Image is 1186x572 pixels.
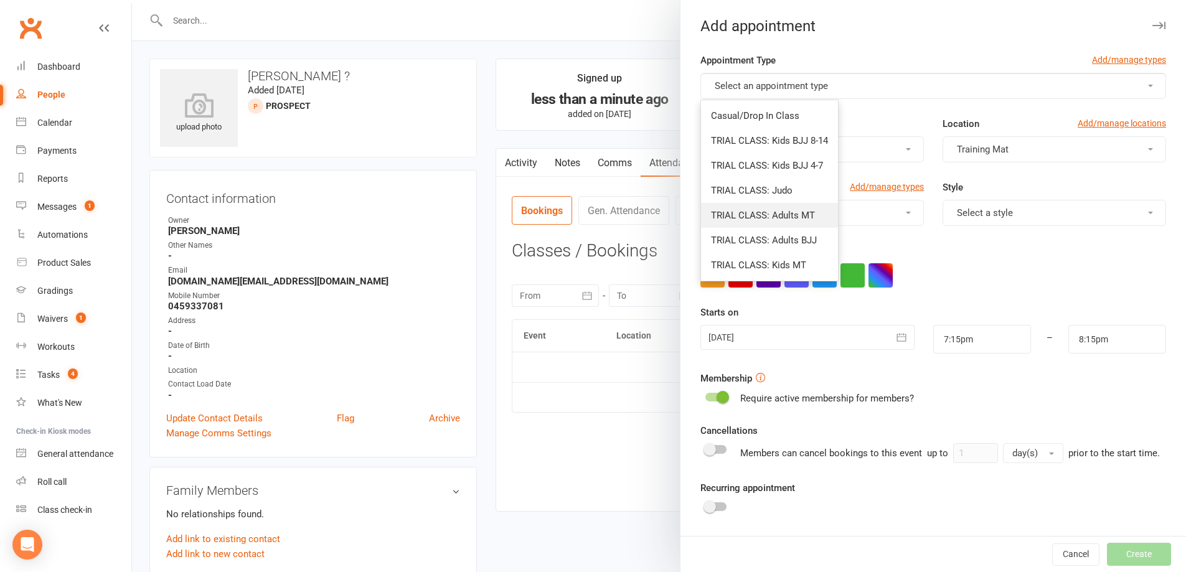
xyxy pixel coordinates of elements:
a: Product Sales [16,249,131,277]
button: Training Mat [943,136,1166,162]
a: Reports [16,165,131,193]
span: TRIAL CLASS: Kids BJJ 4-7 [711,160,823,171]
div: Dashboard [37,62,80,72]
div: Messages [37,202,77,212]
span: Casual/Drop In Class [711,110,799,121]
div: Workouts [37,342,75,352]
span: Select an appointment type [715,80,828,91]
button: Select an appointment type [700,73,1166,99]
a: Casual/Drop In Class [701,103,838,128]
div: Automations [37,230,88,240]
label: Cancellations [700,423,758,438]
div: Roll call [37,477,67,487]
a: Clubworx [15,12,46,44]
div: General attendance [37,449,113,459]
button: day(s) [1003,443,1063,463]
a: Payments [16,137,131,165]
a: Automations [16,221,131,249]
a: TRIAL CLASS: Kids BJJ 4-7 [701,153,838,178]
a: Add/manage types [1092,53,1166,67]
a: General attendance kiosk mode [16,440,131,468]
label: Recurring appointment [700,481,795,495]
span: 1 [76,312,86,323]
a: Roll call [16,468,131,496]
div: Require active membership for members? [740,391,914,406]
div: Members can cancel bookings to this event [740,443,1160,463]
div: People [37,90,65,100]
a: Waivers 1 [16,305,131,333]
div: Waivers [37,314,68,324]
a: Add/manage locations [1078,116,1166,130]
a: Class kiosk mode [16,496,131,524]
a: TRIAL CLASS: Judo [701,178,838,203]
label: Style [943,180,963,195]
span: 4 [68,368,78,379]
a: Dashboard [16,53,131,81]
a: Calendar [16,109,131,137]
a: TRIAL CLASS: Adults BJJ [701,228,838,253]
span: Select a style [957,207,1013,218]
div: What's New [37,398,82,408]
a: Gradings [16,277,131,305]
button: Cancel [1052,543,1099,566]
label: Location [943,116,979,131]
span: TRIAL CLASS: Kids BJJ 8-14 [711,135,828,146]
div: Reports [37,174,68,184]
div: Tasks [37,370,60,380]
a: Messages 1 [16,193,131,221]
a: Add/manage types [850,180,924,194]
div: Payments [37,146,77,156]
label: Membership [700,371,752,386]
span: TRIAL CLASS: Judo [711,185,793,196]
label: Appointment Type [700,53,776,68]
a: TRIAL CLASS: Kids BJJ 8-14 [701,128,838,153]
a: TRIAL CLASS: Kids MT [701,253,838,278]
div: Add appointment [680,17,1186,35]
div: Gradings [37,286,73,296]
div: – [1030,325,1069,354]
a: People [16,81,131,109]
span: 1 [85,200,95,211]
span: Training Mat [957,144,1009,155]
div: up to [927,443,1063,463]
span: TRIAL CLASS: Kids MT [711,260,806,271]
a: What's New [16,389,131,417]
a: Tasks 4 [16,361,131,389]
span: TRIAL CLASS: Adults BJJ [711,235,817,246]
a: Workouts [16,333,131,361]
span: day(s) [1012,448,1038,459]
div: Open Intercom Messenger [12,530,42,560]
label: Starts on [700,305,738,320]
div: Calendar [37,118,72,128]
div: Product Sales [37,258,91,268]
span: prior to the start time. [1068,448,1160,459]
label: Add people to appointment [700,533,813,548]
span: TRIAL CLASS: Adults MT [711,210,815,221]
div: Class check-in [37,505,92,515]
a: TRIAL CLASS: Adults MT [701,203,838,228]
button: Select a style [943,200,1166,226]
